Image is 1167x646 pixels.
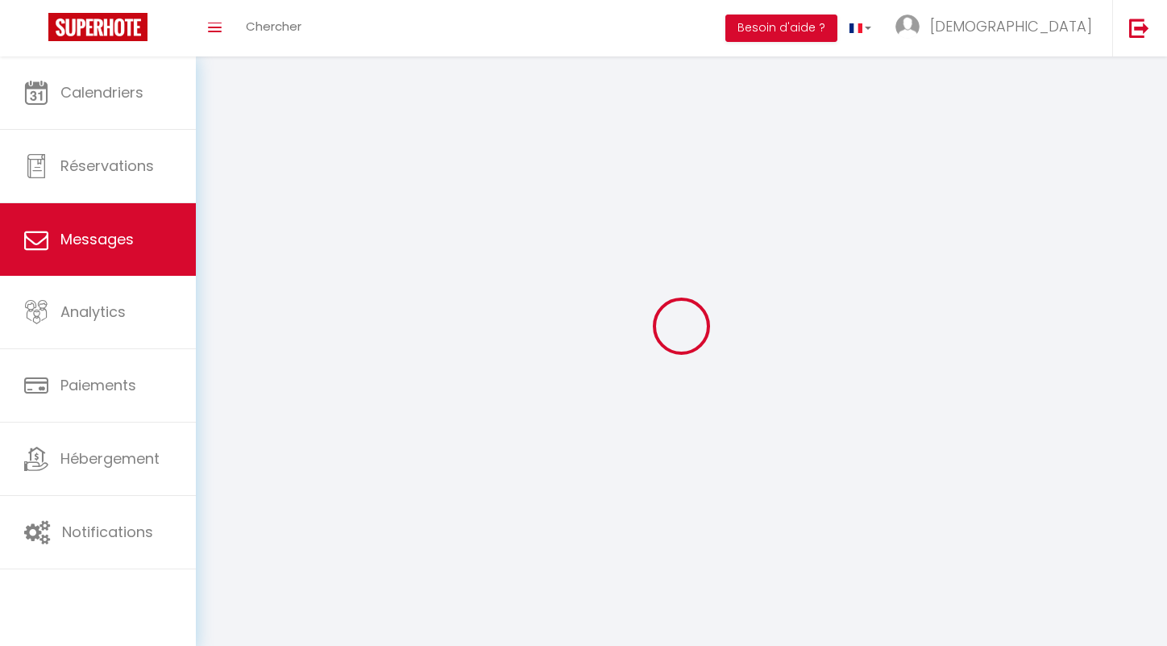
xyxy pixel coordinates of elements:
button: Besoin d'aide ? [725,15,837,42]
span: Notifications [62,522,153,542]
span: Chercher [246,18,301,35]
span: Analytics [60,302,126,322]
span: Messages [60,229,134,249]
img: ... [895,15,920,39]
span: [DEMOGRAPHIC_DATA] [930,16,1092,36]
img: Super Booking [48,13,147,41]
span: Calendriers [60,82,143,102]
img: logout [1129,18,1149,38]
button: Ouvrir le widget de chat LiveChat [13,6,61,55]
span: Réservations [60,156,154,176]
span: Hébergement [60,448,160,469]
span: Paiements [60,375,136,395]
